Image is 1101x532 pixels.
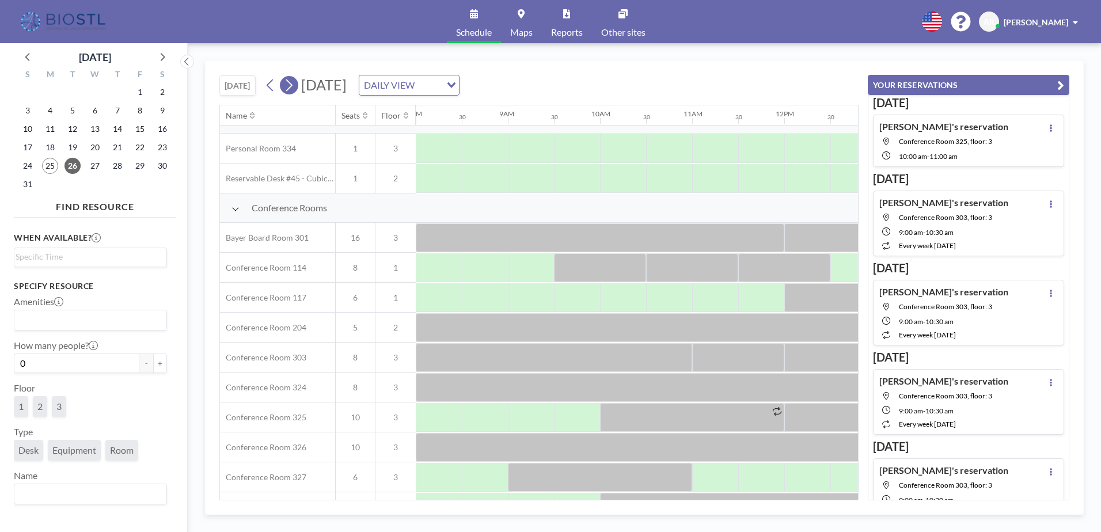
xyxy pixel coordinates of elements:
h4: [PERSON_NAME]'s reservation [879,286,1008,298]
span: Wednesday, August 13, 2025 [87,121,103,137]
span: Personal Room 334 [220,143,296,154]
span: Monday, August 11, 2025 [42,121,58,137]
div: Search for option [14,484,166,504]
span: 2 [375,173,416,184]
span: Bayer Board Room 301 [220,233,309,243]
span: 1 [336,173,375,184]
span: Equipment [52,444,96,456]
div: Floor [381,111,401,121]
span: Schedule [456,28,492,37]
div: 30 [735,113,742,121]
span: - [923,496,925,504]
h3: Specify resource [14,281,167,291]
span: Maps [510,28,533,37]
span: 8 [336,263,375,273]
div: 11AM [684,109,703,118]
span: [DATE] [301,76,347,93]
div: T [62,68,84,83]
span: 3 [375,442,416,453]
span: Conference Room 303, floor: 3 [899,302,992,311]
div: Search for option [14,248,166,265]
div: [DATE] [79,49,111,65]
span: Sunday, August 17, 2025 [20,139,36,155]
span: 1 [375,263,416,273]
span: 3 [375,382,416,393]
span: Conference Room 204 [220,322,306,333]
span: Tuesday, August 12, 2025 [64,121,81,137]
span: Saturday, August 30, 2025 [154,158,170,174]
span: Saturday, August 23, 2025 [154,139,170,155]
span: 8 [336,352,375,363]
span: 10:30 AM [925,496,954,504]
span: 9:00 AM [899,406,923,415]
span: 6 [336,292,375,303]
h3: [DATE] [873,439,1064,454]
span: Saturday, August 9, 2025 [154,102,170,119]
span: 3 [375,412,416,423]
span: 3 [56,401,62,412]
div: 30 [827,113,834,121]
span: 9:00 AM [899,496,923,504]
span: Conference Room 303, floor: 3 [899,213,992,222]
h4: [PERSON_NAME]'s reservation [879,465,1008,476]
span: 1 [375,292,416,303]
div: Name [226,111,247,121]
span: [PERSON_NAME] [1004,17,1068,27]
span: 11:00 AM [929,152,958,161]
div: 30 [551,113,558,121]
span: 2 [375,322,416,333]
div: 30 [643,113,650,121]
label: How many people? [14,340,98,351]
h3: [DATE] [873,350,1064,364]
span: Saturday, August 2, 2025 [154,84,170,100]
span: every week [DATE] [899,420,956,428]
span: Thursday, August 21, 2025 [109,139,126,155]
span: Sunday, August 3, 2025 [20,102,36,119]
div: W [84,68,107,83]
span: 10:30 AM [925,406,954,415]
span: Sunday, August 10, 2025 [20,121,36,137]
span: 9:00 AM [899,317,923,326]
span: Conference Room 117 [220,292,306,303]
h3: [DATE] [873,172,1064,186]
div: S [151,68,173,83]
input: Search for option [418,78,440,93]
span: Friday, August 15, 2025 [132,121,148,137]
button: - [139,354,153,373]
button: [DATE] [219,75,256,96]
div: Search for option [359,75,459,95]
span: Saturday, August 16, 2025 [154,121,170,137]
span: Conference Room 303, floor: 3 [899,392,992,400]
label: Floor [14,382,35,394]
span: Wednesday, August 20, 2025 [87,139,103,155]
span: Conference Room 326 [220,442,306,453]
span: Tuesday, August 26, 2025 [64,158,81,174]
span: Thursday, August 28, 2025 [109,158,126,174]
span: 3 [375,352,416,363]
label: Name [14,470,37,481]
span: - [927,152,929,161]
label: Type [14,426,33,438]
span: Conference Room 303 [220,352,306,363]
button: + [153,354,167,373]
span: Reports [551,28,583,37]
span: 8 [336,382,375,393]
h4: [PERSON_NAME]'s reservation [879,121,1008,132]
h4: [PERSON_NAME]'s reservation [879,375,1008,387]
span: Conference Room 325, floor: 3 [899,137,992,146]
span: 5 [336,322,375,333]
span: Reservable Desk #45 - Cubicle Area (Office 206) [220,173,335,184]
span: Tuesday, August 5, 2025 [64,102,81,119]
span: Friday, August 29, 2025 [132,158,148,174]
h4: FIND RESOURCE [14,196,176,212]
span: Desk [18,444,39,456]
span: 10:30 AM [925,317,954,326]
span: Conference Room 114 [220,263,306,273]
span: 16 [336,233,375,243]
h3: [DATE] [873,261,1064,275]
img: organization-logo [18,10,110,33]
span: Other sites [601,28,646,37]
span: Conference Rooms [252,202,327,214]
span: - [923,406,925,415]
span: Thursday, August 14, 2025 [109,121,126,137]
